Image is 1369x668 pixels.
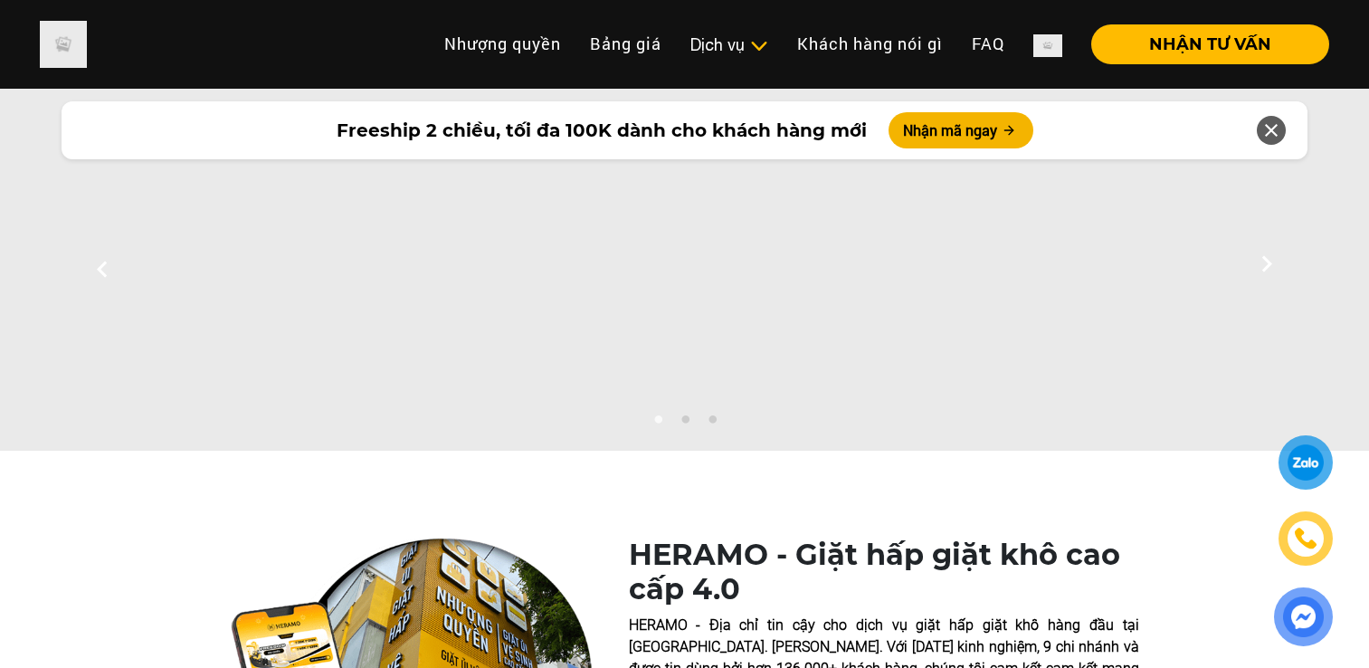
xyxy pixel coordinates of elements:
img: subToggleIcon [749,37,768,55]
button: 3 [703,415,721,433]
button: 1 [649,415,667,433]
a: phone-icon [1281,514,1330,563]
img: phone-icon [1294,527,1317,550]
a: FAQ [957,24,1019,63]
button: Nhận mã ngay [889,112,1033,148]
span: Freeship 2 chiều, tối đa 100K dành cho khách hàng mới [337,117,867,144]
a: NHẬN TƯ VẤN [1077,36,1329,52]
a: Khách hàng nói gì [783,24,957,63]
a: Nhượng quyền [430,24,575,63]
button: NHẬN TƯ VẤN [1091,24,1329,64]
button: 2 [676,415,694,433]
div: Dịch vụ [690,33,768,57]
a: Bảng giá [575,24,676,63]
h1: HERAMO - Giặt hấp giặt khô cao cấp 4.0 [629,538,1139,607]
